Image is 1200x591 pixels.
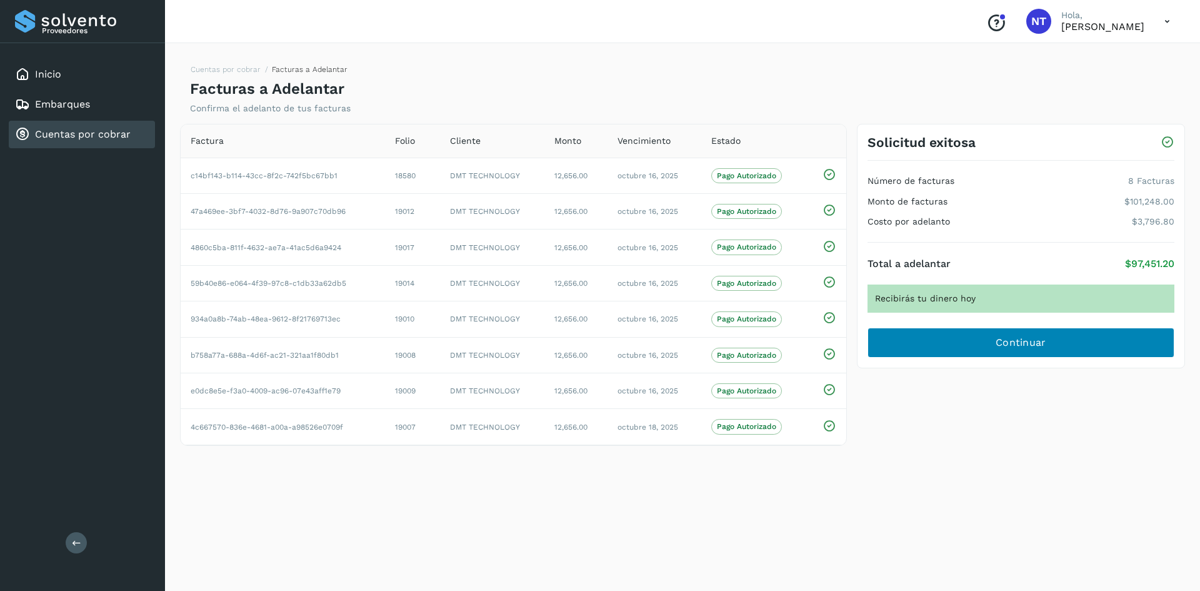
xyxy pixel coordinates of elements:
[9,91,155,118] div: Embarques
[190,64,347,80] nav: breadcrumb
[867,216,950,227] h4: Costo por adelanto
[440,230,544,265] td: DMT TECHNOLOGY
[996,336,1046,350] span: Continuar
[190,80,344,98] h4: Facturas a Adelantar
[35,128,131,140] a: Cuentas por cobrar
[867,176,954,186] h4: Número de facturas
[717,279,776,288] p: Pago Autorizado
[554,423,587,432] span: 12,656.00
[867,134,976,150] h3: Solicitud exitosa
[617,134,671,148] span: Vencimiento
[35,68,61,80] a: Inicio
[440,301,544,337] td: DMT TECHNOLOGY
[717,315,776,323] p: Pago Autorizado
[191,65,261,74] a: Cuentas por cobrar
[1061,10,1144,21] p: Hola,
[867,328,1174,358] button: Continuar
[617,279,678,288] span: octubre 16, 2025
[554,279,587,288] span: 12,656.00
[1128,176,1174,186] p: 8 Facturas
[440,337,544,373] td: DMT TECHNOLOGY
[717,243,776,251] p: Pago Autorizado
[440,409,544,445] td: DMT TECHNOLOGY
[42,26,150,35] p: Proveedores
[190,103,351,114] p: Confirma el adelanto de tus facturas
[1061,21,1144,33] p: Norberto Tula Tepo
[181,230,385,265] td: 4860c5ba-811f-4632-ae7a-41ac5d6a9424
[1125,258,1174,270] p: $97,451.20
[717,351,776,360] p: Pago Autorizado
[181,265,385,301] td: 59b40e86-e064-4f39-97c8-c1db33a62db5
[385,409,440,445] td: 19007
[181,373,385,409] td: e0dc8e5e-f3a0-4009-ac96-07e43aff1e79
[617,171,678,180] span: octubre 16, 2025
[9,61,155,88] div: Inicio
[554,134,581,148] span: Monto
[395,134,415,148] span: Folio
[385,265,440,301] td: 19014
[385,158,440,193] td: 18580
[617,207,678,216] span: octubre 16, 2025
[1124,196,1174,207] p: $101,248.00
[181,158,385,193] td: c14bf143-b114-43cc-8f2c-742f5bc67bb1
[191,134,224,148] span: Factura
[867,258,951,270] h4: Total a adelantar
[181,194,385,230] td: 47a469ee-3bf7-4032-8d76-9a907c70db96
[617,243,678,252] span: octubre 16, 2025
[617,351,678,360] span: octubre 16, 2025
[450,134,481,148] span: Cliente
[181,409,385,445] td: 4c667570-836e-4681-a00a-a98526e0709f
[385,194,440,230] td: 19012
[554,351,587,360] span: 12,656.00
[867,196,947,207] h4: Monto de facturas
[440,373,544,409] td: DMT TECHNOLOGY
[385,337,440,373] td: 19008
[717,207,776,216] p: Pago Autorizado
[385,230,440,265] td: 19017
[35,98,90,110] a: Embarques
[717,386,776,395] p: Pago Autorizado
[554,171,587,180] span: 12,656.00
[554,315,587,323] span: 12,656.00
[717,171,776,180] p: Pago Autorizado
[717,422,776,431] p: Pago Autorizado
[440,158,544,193] td: DMT TECHNOLOGY
[9,121,155,148] div: Cuentas por cobrar
[1132,216,1174,227] p: $3,796.80
[440,265,544,301] td: DMT TECHNOLOGY
[711,134,741,148] span: Estado
[181,301,385,337] td: 934a0a8b-74ab-48ea-9612-8f21769713ec
[554,243,587,252] span: 12,656.00
[867,285,1174,313] div: Recibirás tu dinero hoy
[385,301,440,337] td: 19010
[385,373,440,409] td: 19009
[617,386,678,395] span: octubre 16, 2025
[440,194,544,230] td: DMT TECHNOLOGY
[554,386,587,395] span: 12,656.00
[617,315,678,323] span: octubre 16, 2025
[272,65,347,74] span: Facturas a Adelantar
[617,423,678,432] span: octubre 18, 2025
[181,337,385,373] td: b758a77a-688a-4d6f-ac21-321aa1f80db1
[554,207,587,216] span: 12,656.00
